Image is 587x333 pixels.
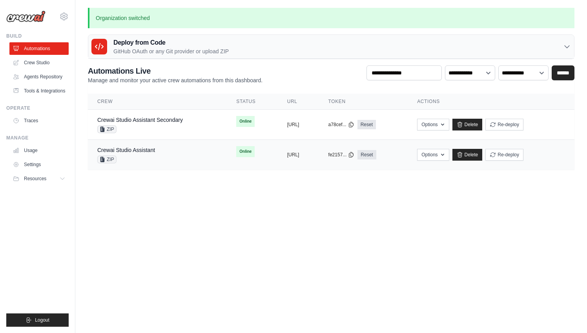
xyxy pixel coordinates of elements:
p: Manage and monitor your active crew automations from this dashboard. [88,76,263,84]
th: URL [278,94,319,110]
a: Reset [357,120,376,129]
a: Traces [9,114,69,127]
button: Options [417,119,449,130]
a: Settings [9,158,69,171]
div: Manage [6,135,69,141]
a: Crewai Studio Assistant Secondary [97,117,183,123]
iframe: Chat Widget [548,295,587,333]
button: Re-deploy [485,119,523,130]
p: GitHub OAuth or any Git provider or upload ZIP [113,47,229,55]
img: Logo [6,11,46,22]
a: Delete [452,149,483,161]
span: Logout [35,317,49,323]
th: Crew [88,94,227,110]
th: Token [319,94,408,110]
a: Crewai Studio Assistant [97,147,155,153]
button: Re-deploy [485,149,523,161]
th: Actions [408,94,574,110]
a: Usage [9,144,69,157]
button: fe2157... [328,152,355,158]
a: Crew Studio [9,56,69,69]
a: Reset [357,150,376,159]
h2: Automations Live [88,65,263,76]
a: Tools & Integrations [9,85,69,97]
button: Resources [9,172,69,185]
button: Logout [6,313,69,327]
div: Operate [6,105,69,111]
a: Delete [452,119,483,130]
span: Online [236,116,255,127]
a: Automations [9,42,69,55]
span: Resources [24,176,46,182]
span: Online [236,146,255,157]
button: a78cef... [328,121,354,128]
span: ZIP [97,156,117,163]
th: Status [227,94,277,110]
span: ZIP [97,125,117,133]
p: Organization switched [88,8,574,28]
a: Agents Repository [9,71,69,83]
div: Build [6,33,69,39]
button: Options [417,149,449,161]
h3: Deploy from Code [113,38,229,47]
